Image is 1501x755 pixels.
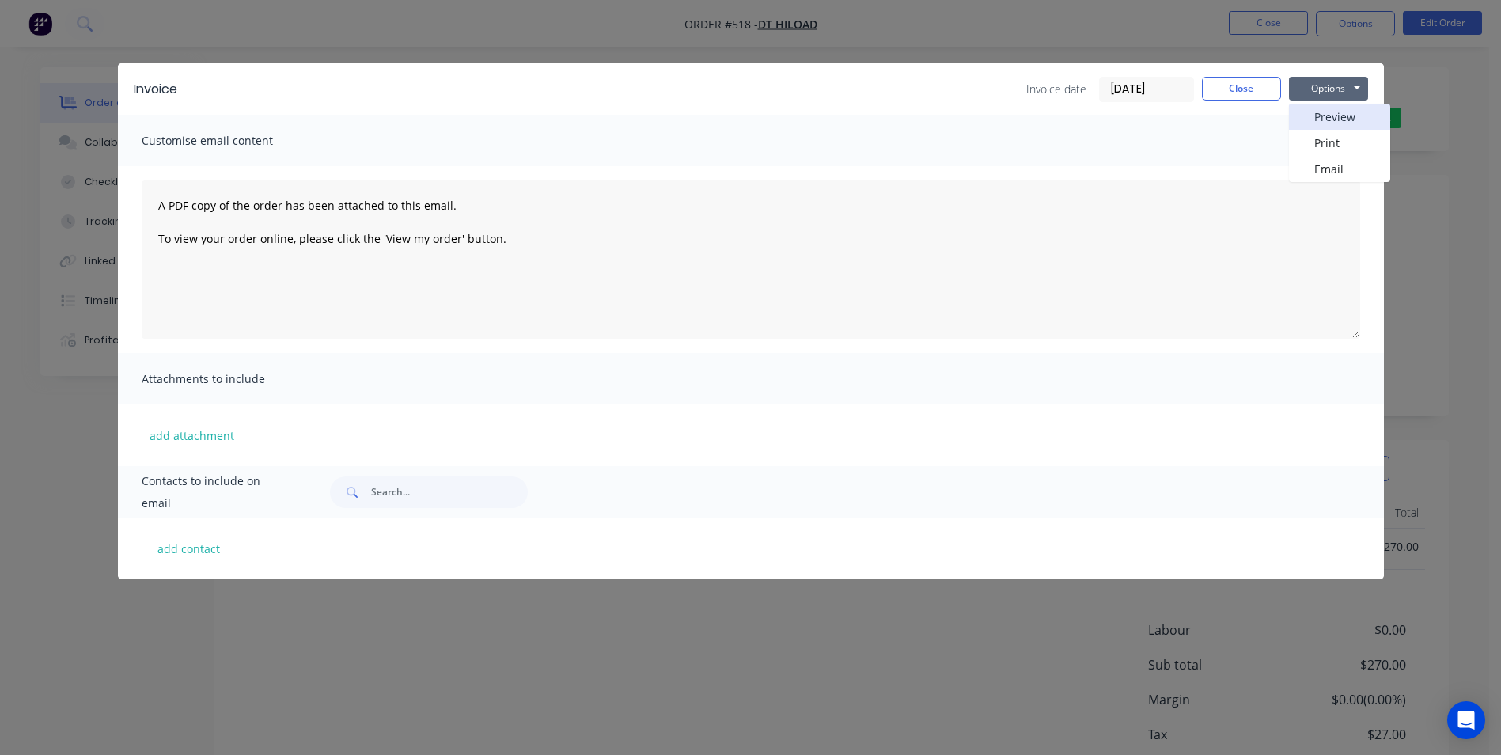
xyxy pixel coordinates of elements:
[1289,130,1390,156] button: Print
[1202,77,1281,101] button: Close
[1289,104,1390,130] button: Preview
[142,180,1360,339] textarea: A PDF copy of the order has been attached to this email. To view your order online, please click ...
[142,537,237,560] button: add contact
[1447,701,1485,739] div: Open Intercom Messenger
[371,476,528,508] input: Search...
[1289,77,1368,101] button: Options
[1026,81,1086,97] span: Invoice date
[1289,156,1390,182] button: Email
[142,368,316,390] span: Attachments to include
[142,470,291,514] span: Contacts to include on email
[142,130,316,152] span: Customise email content
[134,80,177,99] div: Invoice
[142,423,242,447] button: add attachment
